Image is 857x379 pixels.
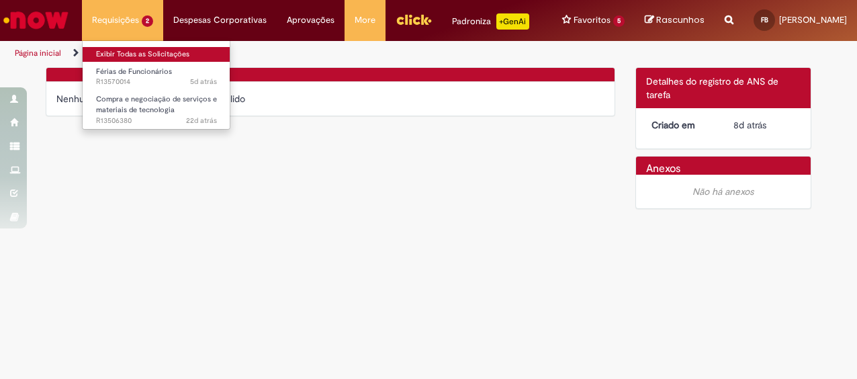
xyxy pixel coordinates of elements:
h2: Anexos [646,163,680,175]
dt: Criado em [641,118,724,132]
span: FB [761,15,768,24]
span: Aprovações [287,13,334,27]
div: 22/09/2025 15:52:05 [733,118,796,132]
img: ServiceNow [1,7,71,34]
span: Detalhes do registro de ANS de tarefa [646,75,778,101]
time: 09/09/2025 11:39:27 [186,116,217,126]
em: Não há anexos [692,185,754,198]
a: Rascunhos [645,14,705,27]
span: Favoritos [574,13,611,27]
span: More [355,13,375,27]
span: 8d atrás [733,119,766,131]
span: R13506380 [96,116,217,126]
span: Compra e negociação de serviços e materiais de tecnologia [96,94,217,115]
span: Rascunhos [656,13,705,26]
span: 2 [142,15,153,27]
p: +GenAi [496,13,529,30]
span: [PERSON_NAME] [779,14,847,26]
a: Aberto R13570014 : Férias de Funcionários [83,65,230,89]
span: Despesas Corporativas [173,13,267,27]
a: Aberto R13506380 : Compra e negociação de serviços e materiais de tecnologia [83,92,230,121]
span: 5d atrás [190,77,217,87]
span: R13570014 [96,77,217,87]
span: Férias de Funcionários [96,67,172,77]
ul: Requisições [82,40,230,130]
span: 22d atrás [186,116,217,126]
time: 22/09/2025 15:52:05 [733,119,766,131]
span: Requisições [92,13,139,27]
ul: Trilhas de página [10,41,561,66]
a: Página inicial [15,48,61,58]
span: 5 [613,15,625,27]
time: 26/09/2025 11:10:09 [190,77,217,87]
img: click_logo_yellow_360x200.png [396,9,432,30]
a: Exibir Todas as Solicitações [83,47,230,62]
div: Nenhum campo de comentário pode ser lido [56,92,604,106]
div: Padroniza [452,13,529,30]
